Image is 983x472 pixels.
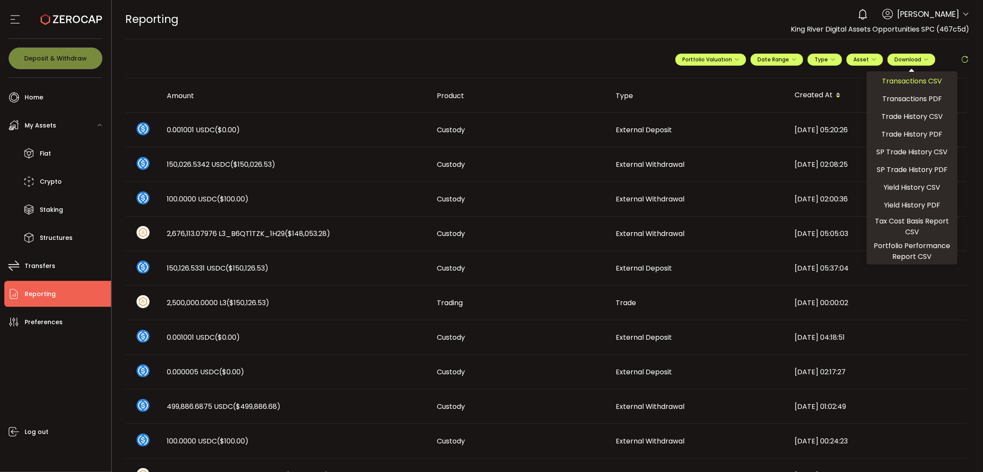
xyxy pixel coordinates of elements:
span: Trade History PDF [882,129,943,140]
img: usdc_portfolio.svg [137,157,150,170]
div: [DATE] 05:20:26 [788,125,967,135]
span: 150,026.5342 USDC [167,159,276,169]
span: Download [894,56,929,63]
span: Custody [437,159,465,169]
span: 499,886.6875 USDC [167,402,281,411]
span: Reporting [25,288,56,300]
span: Preferences [25,316,63,328]
button: Portfolio Valuation [675,54,746,66]
span: External Deposit [616,263,672,273]
div: [DATE] 05:05:03 [788,229,967,239]
span: Custody [437,332,465,342]
span: Custody [437,229,465,239]
div: [DATE] 02:17:27 [788,367,967,377]
span: SP Trade History CSV [877,147,948,157]
span: External Deposit [616,367,672,377]
div: Amount [160,91,430,101]
img: usdc_portfolio.svg [137,330,150,343]
span: Deposit & Withdraw [24,55,87,61]
span: King River Digital Assets Opportunities SPC (467c5d) [791,24,969,34]
div: Type [609,91,788,101]
span: 0.000005 USDC [167,367,245,377]
span: Home [25,91,43,104]
span: Portfolio Performance Report CSV [870,240,954,262]
div: Product [430,91,609,101]
div: [DATE] 00:24:23 [788,436,967,446]
span: Reporting [126,12,179,27]
span: Custody [437,436,465,446]
span: ($150,126.53) [227,298,270,308]
span: My Assets [25,119,56,132]
span: Crypto [40,175,62,188]
span: Transactions CSV [882,76,942,86]
button: Download [888,54,935,66]
span: ($0.00) [215,125,240,135]
div: Created At [788,88,967,103]
span: 2,500,000.0000 L3 [167,298,270,308]
span: Custody [437,367,465,377]
span: Yield History CSV [884,182,941,193]
img: zuPXiwguUFiBOIQyqLOiXsnnNitlx7q4LCwEbLHADjIpTka+Lip0HH8D0VTrd02z+wEAAAAASUVORK5CYII= [137,226,150,239]
button: Asset [846,54,883,66]
div: [DATE] 04:18:51 [788,332,967,342]
span: Trade [616,298,636,308]
span: 150,126.5331 USDC [167,263,269,273]
span: External Withdrawal [616,229,685,239]
span: ($499,886.68) [233,402,281,411]
span: Custody [437,194,465,204]
span: Type [814,56,835,63]
span: Date Range [757,56,796,63]
span: [PERSON_NAME] [897,8,960,20]
span: Custody [437,263,465,273]
button: Date Range [751,54,803,66]
span: 100.0000 USDC [167,194,249,204]
span: Staking [40,204,63,216]
span: Fiat [40,147,51,160]
span: ($0.00) [220,367,245,377]
div: [DATE] 01:02:49 [788,402,967,411]
span: External Withdrawal [616,159,685,169]
img: usdc_portfolio.svg [137,434,150,446]
span: Portfolio Valuation [682,56,739,63]
img: usdc_portfolio.svg [137,261,150,274]
span: Log out [25,426,48,438]
div: [DATE] 02:00:36 [788,194,967,204]
span: ($150,026.53) [231,159,276,169]
span: SP Trade History PDF [877,164,948,175]
span: 2,676,113.07976 L3_B6QT1TZK_1H29 [167,229,331,239]
span: ($150,126.53) [226,263,269,273]
img: usdc_portfolio.svg [137,399,150,412]
span: External Deposit [616,125,672,135]
img: zuPXiwguUFiBOIQyqLOiXsnnNitlx7q4LCwEbLHADjIpTka+Lip0HH8D0VTrd02z+wEAAAAASUVORK5CYII= [137,295,150,308]
span: Tax Cost Basis Report CSV [870,216,954,237]
span: Yield History PDF [884,200,940,210]
span: External Withdrawal [616,194,685,204]
iframe: Chat Widget [940,431,983,472]
span: Trading [437,298,463,308]
span: Asset [853,56,869,63]
span: External Withdrawal [616,402,685,411]
span: Structures [40,232,73,244]
span: 0.001001 USDC [167,332,240,342]
img: usdc_portfolio.svg [137,122,150,135]
span: Trade History CSV [881,111,943,122]
span: External Deposit [616,332,672,342]
span: Transactions PDF [882,93,942,104]
span: ($148,053.28) [285,229,331,239]
img: usdc_portfolio.svg [137,191,150,204]
span: Custody [437,402,465,411]
button: Type [808,54,842,66]
span: External Withdrawal [616,436,685,446]
div: [DATE] 05:37:04 [788,263,967,273]
span: Custody [437,125,465,135]
img: usdc_portfolio.svg [137,364,150,377]
span: 100.0000 USDC [167,436,249,446]
span: ($100.00) [217,194,249,204]
span: Transfers [25,260,55,272]
button: Deposit & Withdraw [9,48,102,69]
div: [DATE] 02:08:25 [788,159,967,169]
span: ($100.00) [217,436,249,446]
div: [DATE] 00:00:02 [788,298,967,308]
span: ($0.00) [215,332,240,342]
